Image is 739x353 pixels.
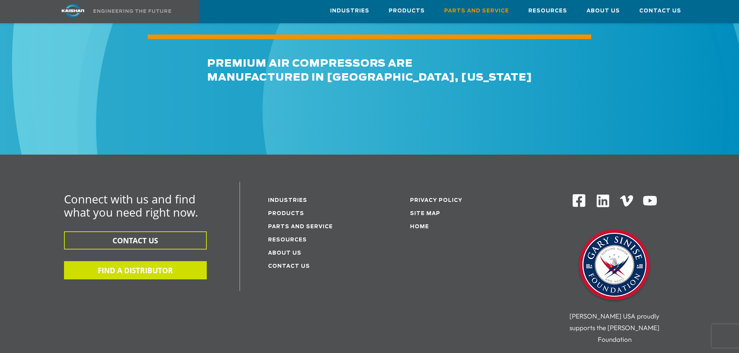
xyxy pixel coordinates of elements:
a: About Us [587,0,620,21]
span: Contact Us [639,7,681,15]
span: Resources [528,7,567,15]
span: Parts and Service [444,7,509,15]
a: Resources [268,238,307,243]
span: premium air compressors are MANUFACTURED IN [GEOGRAPHIC_DATA], [US_STATE] [207,59,532,83]
img: Facebook [572,193,586,208]
a: Home [410,224,429,229]
button: FIND A DISTRIBUTOR [64,261,207,279]
span: Industries [330,7,369,15]
a: About Us [268,251,301,256]
img: Engineering the future [93,9,171,13]
a: Contact Us [268,264,310,269]
a: Privacy Policy [410,198,462,203]
span: About Us [587,7,620,15]
img: Gary Sinise Foundation [576,227,653,305]
img: Linkedin [595,193,611,208]
a: Products [268,211,304,216]
a: Industries [268,198,307,203]
span: [PERSON_NAME] USA proudly supports the [PERSON_NAME] Foundation [569,312,659,343]
a: Resources [528,0,567,21]
span: Products [389,7,425,15]
img: Youtube [642,193,658,208]
a: Parts and Service [444,0,509,21]
a: Parts and service [268,224,333,229]
a: Contact Us [639,0,681,21]
img: kaishan logo [44,4,102,17]
button: CONTACT US [64,231,207,250]
a: Site Map [410,211,440,216]
span: Connect with us and find what you need right now. [64,191,198,220]
img: Vimeo [620,195,633,207]
a: Products [389,0,425,21]
a: Industries [330,0,369,21]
